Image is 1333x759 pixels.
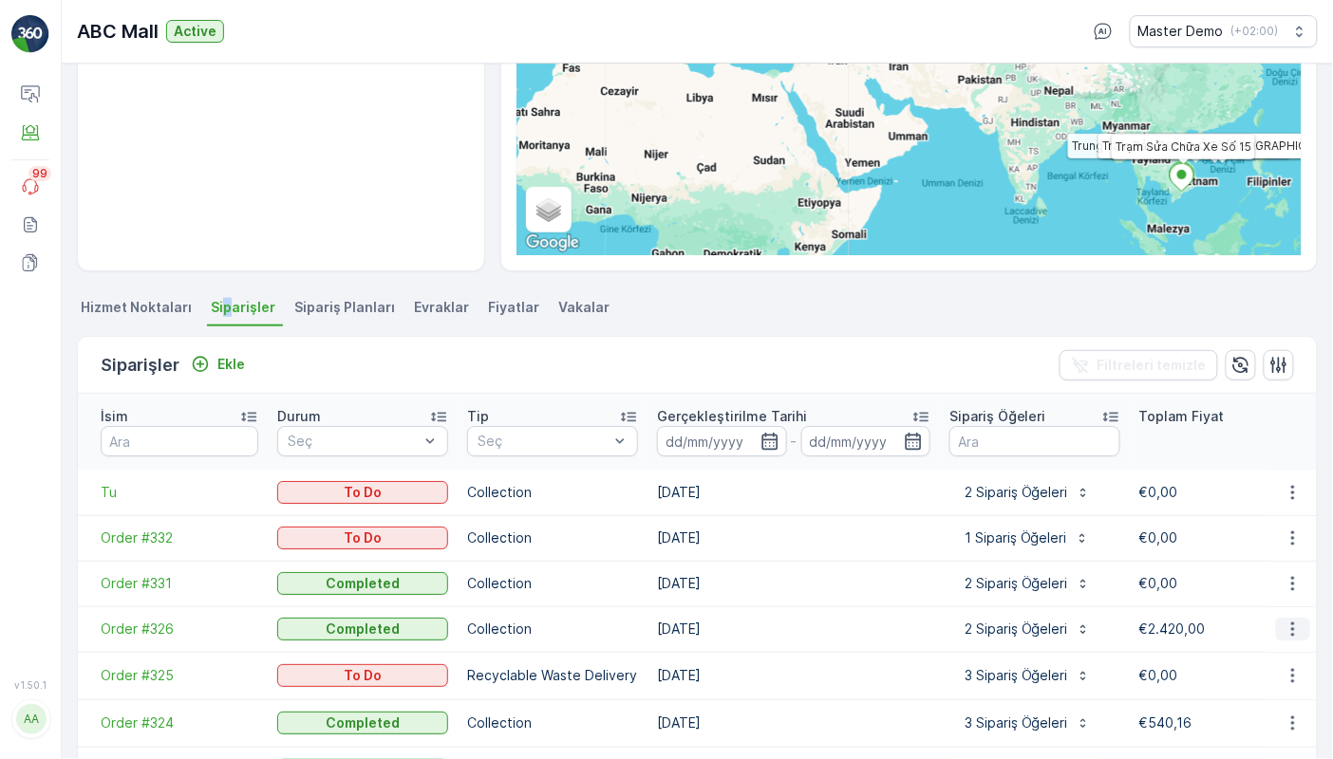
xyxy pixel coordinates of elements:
[657,426,787,456] input: dd/mm/yyyy
[277,664,448,687] button: To Do
[16,704,47,734] div: AA
[488,298,539,317] span: Fiyatlar
[174,22,216,41] p: Active
[961,713,1068,732] p: 3 Sipariş Öğeleri
[183,353,253,376] button: Ekle
[414,298,469,317] span: Evraklar
[294,298,395,317] span: Sipariş Planları
[211,298,275,317] span: Siparişler
[277,618,448,640] button: Completed
[11,679,49,691] span: v 1.50.1
[648,652,940,699] td: [DATE]
[326,713,400,732] p: Completed
[101,352,179,379] p: Siparişler
[949,523,1101,553] button: 1 Sipariş Öğeleri
[1231,24,1279,39] p: ( +02:00 )
[277,712,448,734] button: Completed
[101,528,258,547] a: Order #332
[467,666,638,685] p: Recyclable Waste Delivery
[344,666,382,685] p: To Do
[961,483,1068,502] p: 2 Sipariş Öğeleri
[326,620,400,639] p: Completed
[467,528,638,547] p: Collection
[478,432,609,451] p: Seç
[467,407,489,426] p: Tip
[961,666,1068,685] p: 3 Sipariş Öğeleri
[521,231,584,255] img: Google
[801,426,931,456] input: dd/mm/yyyy
[344,528,382,547] p: To Do
[81,298,192,317] span: Hizmet Noktaları
[1139,714,1192,731] span: €540,16
[528,189,570,231] a: Layers
[1098,356,1207,375] p: Filtreleri temizle
[101,426,258,456] input: Ara
[101,666,258,685] a: Order #325
[657,407,807,426] p: Gerçekleştirilme Tarihi
[961,574,1068,593] p: 2 Sipariş Öğeleri
[949,660,1102,691] button: 3 Sipariş Öğeleri
[11,168,49,206] a: 99
[277,527,448,549] button: To Do
[1139,667,1178,683] span: €0,00
[1060,350,1218,380] button: Filtreleri temizle
[467,620,638,639] p: Collection
[467,574,638,593] p: Collection
[1139,620,1206,637] span: €2.420,00
[949,568,1102,599] button: 2 Sipariş Öğeleri
[648,561,940,606] td: [DATE]
[648,606,940,652] td: [DATE]
[1130,15,1318,47] button: Master Demo(+02:00)
[558,298,610,317] span: Vakalar
[648,470,940,515] td: [DATE]
[521,231,584,255] a: Bu bölgeyi Google Haritalar'da açın (yeni pencerede açılır)
[288,432,419,451] p: Seç
[961,620,1068,639] p: 2 Sipariş Öğeleri
[11,15,49,53] img: logo
[217,355,245,374] p: Ekle
[467,483,638,502] p: Collection
[166,20,224,43] button: Active
[277,481,448,504] button: To Do
[1139,484,1178,500] span: €0,00
[1139,529,1178,546] span: €0,00
[949,477,1102,508] button: 2 Sipariş Öğeleri
[961,528,1067,547] p: 1 Sipariş Öğeleri
[648,699,940,747] td: [DATE]
[344,483,382,502] p: To Do
[949,407,1046,426] p: Sipariş Öğeleri
[101,574,258,593] a: Order #331
[467,713,638,732] p: Collection
[77,17,159,46] p: ABC Mall
[101,407,128,426] p: İsim
[949,614,1102,644] button: 2 Sipariş Öğeleri
[277,407,321,426] p: Durum
[1139,575,1178,591] span: €0,00
[32,166,47,181] p: 99
[1139,407,1225,426] p: Toplam Fiyat
[277,572,448,595] button: Completed
[326,574,400,593] p: Completed
[11,694,49,744] button: AA
[101,620,258,639] a: Order #326
[949,708,1102,738] button: 3 Sipariş Öğeleri
[791,430,798,453] p: -
[101,713,258,732] a: Order #324
[1138,22,1224,41] p: Master Demo
[648,515,940,561] td: [DATE]
[101,483,258,502] a: Tu
[949,426,1120,456] input: Ara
